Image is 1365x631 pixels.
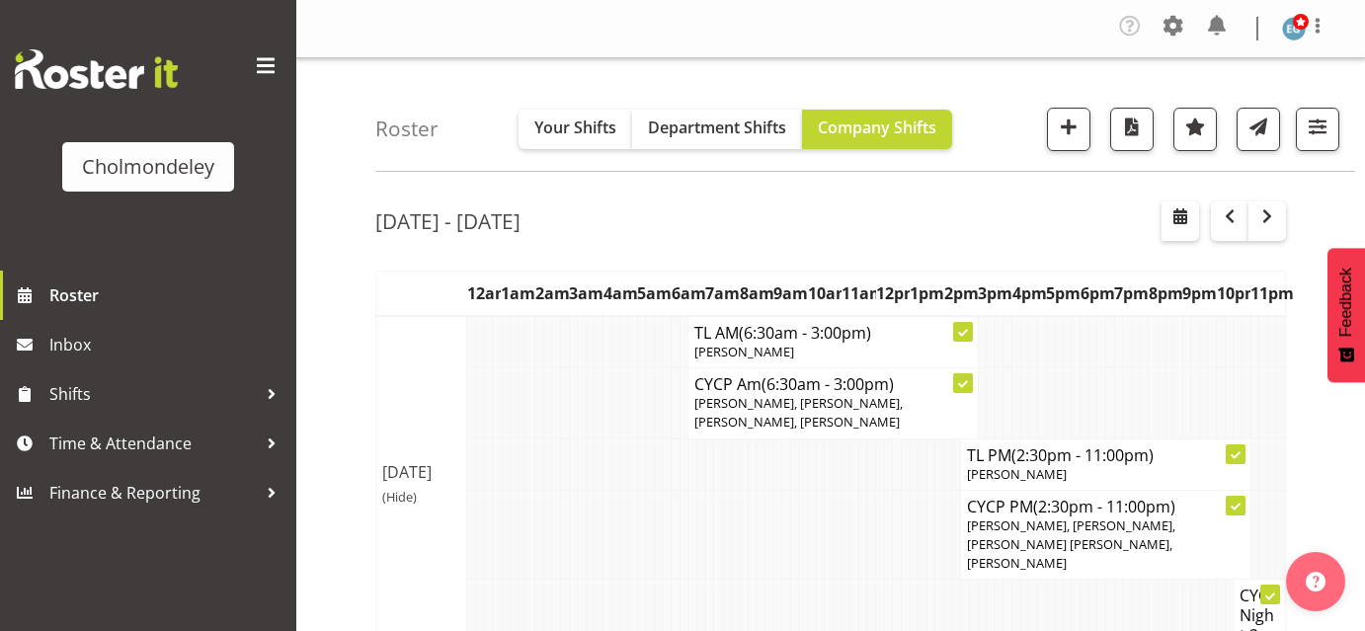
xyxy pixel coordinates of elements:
[49,379,257,409] span: Shifts
[967,465,1067,483] span: [PERSON_NAME]
[1046,272,1081,317] th: 5pm
[1327,248,1365,382] button: Feedback - Show survey
[535,272,570,317] th: 2am
[694,343,794,360] span: [PERSON_NAME]
[967,497,1244,516] h4: CYCP PM
[82,152,214,182] div: Cholmondeley
[501,272,535,317] th: 1am
[944,272,979,317] th: 2pm
[740,272,774,317] th: 8am
[1047,108,1090,151] button: Add a new shift
[49,429,257,458] span: Time & Attendance
[705,272,740,317] th: 7am
[603,272,638,317] th: 4am
[1149,272,1183,317] th: 8pm
[49,280,286,310] span: Roster
[1114,272,1149,317] th: 7pm
[967,516,1175,572] span: [PERSON_NAME], [PERSON_NAME], [PERSON_NAME] [PERSON_NAME], [PERSON_NAME]
[1081,272,1115,317] th: 6pm
[1012,272,1047,317] th: 4pm
[694,394,903,431] span: [PERSON_NAME], [PERSON_NAME], [PERSON_NAME], [PERSON_NAME]
[1296,108,1339,151] button: Filter Shifts
[773,272,808,317] th: 9am
[672,272,706,317] th: 6am
[1182,272,1217,317] th: 9pm
[694,374,971,394] h4: CYCP Am
[978,272,1012,317] th: 3pm
[876,272,911,317] th: 12pm
[762,373,894,395] span: (6:30am - 3:00pm)
[802,110,952,149] button: Company Shifts
[808,272,843,317] th: 10am
[49,330,286,359] span: Inbox
[1173,108,1217,151] button: Highlight an important date within the roster.
[382,488,417,506] span: (Hide)
[648,117,786,138] span: Department Shifts
[1033,496,1175,517] span: (2:30pm - 11:00pm)
[910,272,944,317] th: 1pm
[569,272,603,317] th: 3am
[534,117,616,138] span: Your Shifts
[49,478,257,508] span: Finance & Reporting
[1282,17,1306,40] img: evie-guard1532.jpg
[375,118,439,140] h4: Roster
[375,208,521,234] h2: [DATE] - [DATE]
[818,117,936,138] span: Company Shifts
[1110,108,1154,151] button: Download a PDF of the roster according to the set date range.
[1217,272,1251,317] th: 10pm
[1306,572,1325,592] img: help-xxl-2.png
[1337,268,1355,337] span: Feedback
[739,322,871,344] span: (6:30am - 3:00pm)
[694,323,971,343] h4: TL AM
[842,272,876,317] th: 11am
[1250,272,1285,317] th: 11pm
[632,110,802,149] button: Department Shifts
[467,272,502,317] th: 12am
[1237,108,1280,151] button: Send a list of all shifts for the selected filtered period to all rostered employees.
[519,110,632,149] button: Your Shifts
[1162,201,1199,241] button: Select a specific date within the roster.
[967,445,1244,465] h4: TL PM
[637,272,672,317] th: 5am
[1011,444,1154,466] span: (2:30pm - 11:00pm)
[15,49,178,89] img: Rosterit website logo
